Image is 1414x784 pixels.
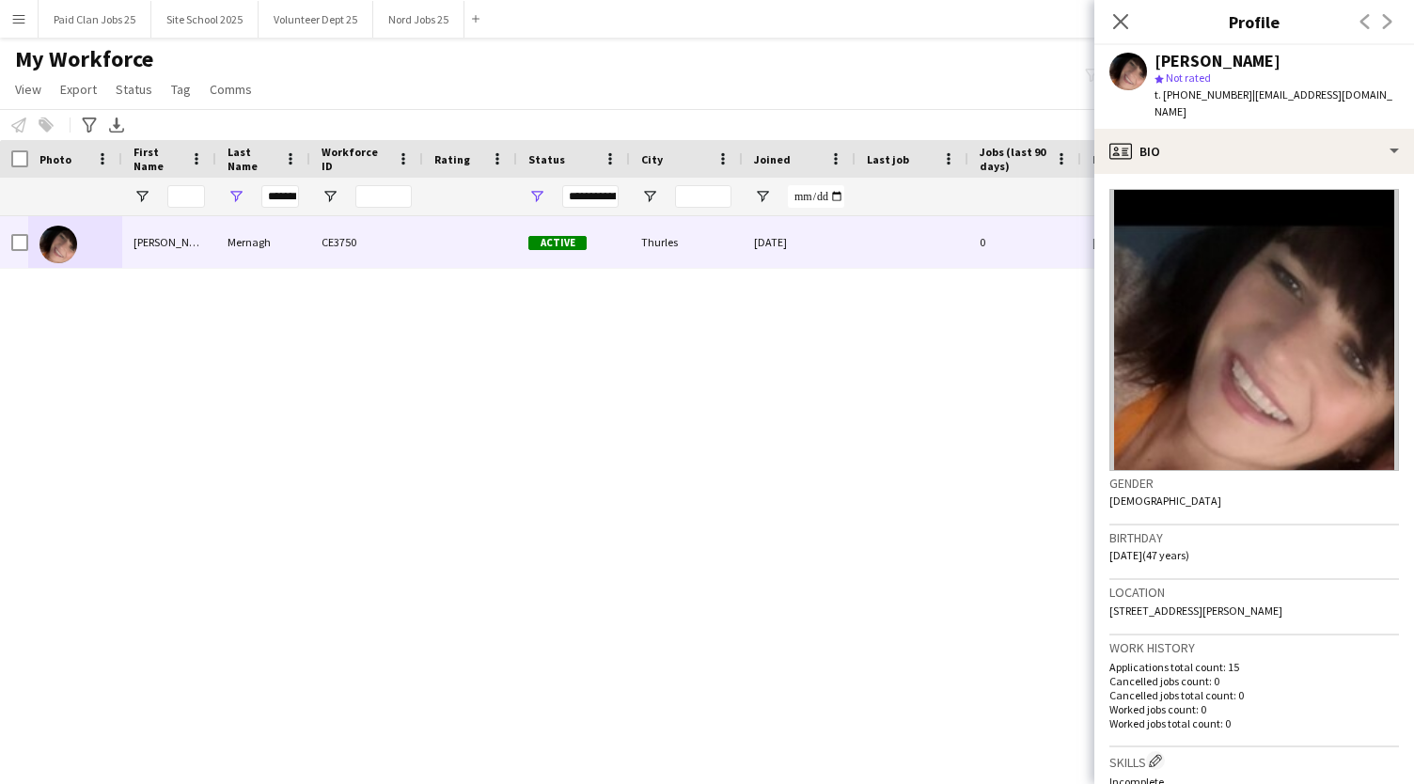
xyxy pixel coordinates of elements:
span: City [641,152,663,166]
button: Site School 2025 [151,1,259,38]
app-action-btn: Advanced filters [78,114,101,136]
p: Worked jobs total count: 0 [1109,716,1399,730]
span: Not rated [1166,71,1211,85]
div: CE3750 [310,216,423,268]
button: Volunteer Dept 25 [259,1,373,38]
span: Tag [171,81,191,98]
div: Thurles [630,216,743,268]
input: Workforce ID Filter Input [355,185,412,208]
span: My Workforce [15,45,153,73]
span: [STREET_ADDRESS][PERSON_NAME] [1109,604,1282,618]
img: Crew avatar or photo [1109,189,1399,471]
div: [PERSON_NAME] [1155,53,1280,70]
input: City Filter Input [675,185,731,208]
img: Elaine Mernagh [39,226,77,263]
span: Active [528,236,587,250]
p: Worked jobs count: 0 [1109,702,1399,716]
button: Open Filter Menu [754,188,771,205]
p: Applications total count: 15 [1109,660,1399,674]
input: Joined Filter Input [788,185,844,208]
span: Photo [39,152,71,166]
a: Comms [202,77,259,102]
span: Export [60,81,97,98]
span: [DATE] (47 years) [1109,548,1189,562]
span: t. [PHONE_NUMBER] [1155,87,1252,102]
p: Cancelled jobs total count: 0 [1109,688,1399,702]
span: Last job [867,152,909,166]
a: View [8,77,49,102]
h3: Location [1109,584,1399,601]
span: Email [1092,152,1123,166]
span: Comms [210,81,252,98]
div: 0 [968,216,1081,268]
h3: Gender [1109,475,1399,492]
button: Paid Clan Jobs 25 [39,1,151,38]
a: Export [53,77,104,102]
span: Status [116,81,152,98]
app-action-btn: Export XLSX [105,114,128,136]
button: Open Filter Menu [528,188,545,205]
button: Open Filter Menu [228,188,244,205]
button: Nord Jobs 25 [373,1,464,38]
span: Joined [754,152,791,166]
h3: Birthday [1109,529,1399,546]
span: Rating [434,152,470,166]
span: | [EMAIL_ADDRESS][DOMAIN_NAME] [1155,87,1392,118]
div: [PERSON_NAME] [122,216,216,268]
h3: Skills [1109,751,1399,771]
button: Open Filter Menu [134,188,150,205]
a: Tag [164,77,198,102]
span: Workforce ID [322,145,389,173]
p: Cancelled jobs count: 0 [1109,674,1399,688]
a: Status [108,77,160,102]
input: Last Name Filter Input [261,185,299,208]
span: Jobs (last 90 days) [980,145,1047,173]
h3: Profile [1094,9,1414,34]
button: Open Filter Menu [1092,188,1109,205]
span: First Name [134,145,182,173]
button: Open Filter Menu [322,188,338,205]
span: View [15,81,41,98]
h3: Work history [1109,639,1399,656]
div: Mernagh [216,216,310,268]
span: Last Name [228,145,276,173]
input: First Name Filter Input [167,185,205,208]
div: Bio [1094,129,1414,174]
button: Open Filter Menu [641,188,658,205]
span: Status [528,152,565,166]
div: [DATE] [743,216,856,268]
span: [DEMOGRAPHIC_DATA] [1109,494,1221,508]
